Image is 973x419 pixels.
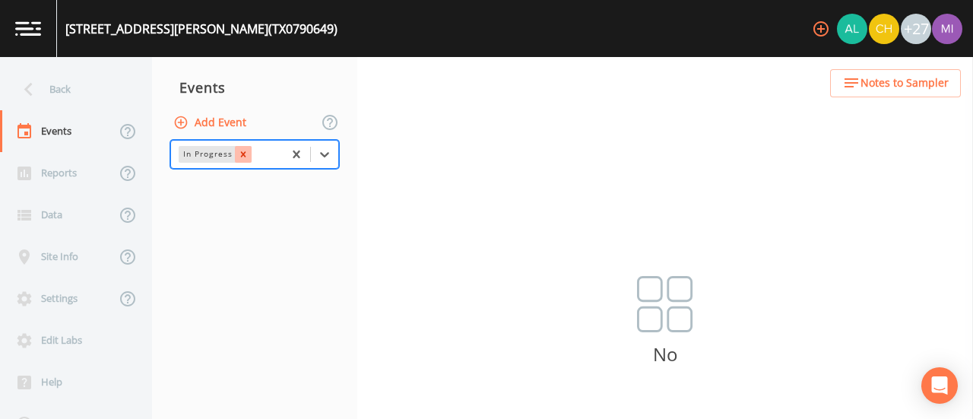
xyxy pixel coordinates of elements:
img: svg%3e [637,276,693,332]
div: Alaina Hahn [836,14,868,44]
div: Charles Medina [868,14,900,44]
div: Remove In Progress [235,146,252,162]
button: Add Event [170,109,252,137]
span: Notes to Sampler [860,74,949,93]
img: 30a13df2a12044f58df5f6b7fda61338 [837,14,867,44]
p: No [357,348,973,361]
div: Open Intercom Messenger [921,367,958,404]
button: Notes to Sampler [830,69,961,97]
div: +27 [901,14,931,44]
div: In Progress [179,146,235,162]
div: [STREET_ADDRESS][PERSON_NAME] (TX0790649) [65,20,338,38]
img: c74b8b8b1c7a9d34f67c5e0ca157ed15 [869,14,899,44]
div: Events [152,68,357,106]
img: a1ea4ff7c53760f38bef77ef7c6649bf [932,14,962,44]
img: logo [15,21,41,36]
